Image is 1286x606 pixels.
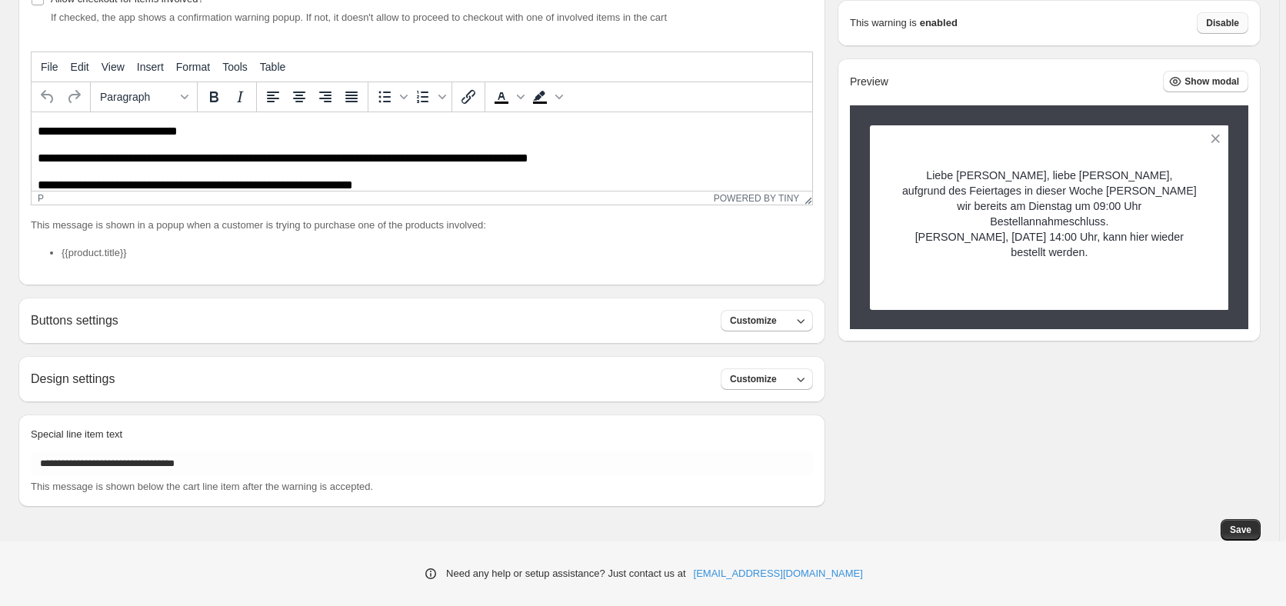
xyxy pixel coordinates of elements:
button: Redo [61,84,87,110]
li: {{product.title}} [62,245,813,261]
a: [EMAIL_ADDRESS][DOMAIN_NAME] [694,566,863,581]
span: Disable [1206,17,1239,29]
strong: enabled [920,15,958,31]
div: Resize [799,191,812,205]
span: Table [260,61,285,73]
span: Insert [137,61,164,73]
span: Customize [730,373,777,385]
span: File [41,61,58,73]
button: Save [1221,519,1261,541]
button: Undo [35,84,61,110]
p: Liebe [PERSON_NAME], liebe [PERSON_NAME], [897,168,1202,183]
p: This warning is [850,15,917,31]
span: If checked, the app shows a confirmation warning popup. If not, it doesn't allow to proceed to ch... [51,12,667,23]
span: Tools [222,61,248,73]
span: Save [1230,524,1251,536]
span: Format [176,61,210,73]
div: p [38,193,44,204]
span: Special line item text [31,428,122,440]
span: View [102,61,125,73]
h2: Design settings [31,371,115,386]
div: Background color [527,84,565,110]
button: Show modal [1163,71,1248,92]
iframe: Rich Text Area [32,112,812,191]
button: Disable [1197,12,1248,34]
div: Bullet list [371,84,410,110]
button: Formats [94,84,194,110]
button: Align right [312,84,338,110]
button: Justify [338,84,365,110]
p: aufgrund des Feiertages in dieser Woche [PERSON_NAME] wir bereits am Dienstag um 09:00 Uhr Bestel... [897,183,1202,229]
button: Italic [227,84,253,110]
span: Edit [71,61,89,73]
div: Numbered list [410,84,448,110]
span: Customize [730,315,777,327]
button: Customize [721,368,813,390]
button: Bold [201,84,227,110]
span: This message is shown below the cart line item after the warning is accepted. [31,481,373,492]
button: Align left [260,84,286,110]
h2: Buttons settings [31,313,118,328]
div: Text color [488,84,527,110]
a: Powered by Tiny [714,193,800,204]
p: [PERSON_NAME], [DATE] 14:00 Uhr, kann hier wieder bestellt werden. [897,229,1202,260]
span: Show modal [1184,75,1239,88]
button: Align center [286,84,312,110]
button: Insert/edit link [455,84,481,110]
h2: Preview [850,75,888,88]
p: This message is shown in a popup when a customer is trying to purchase one of the products involved: [31,218,813,233]
span: Paragraph [100,91,175,103]
body: Rich Text Area. Press ALT-0 for help. [6,12,775,81]
button: Customize [721,310,813,331]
